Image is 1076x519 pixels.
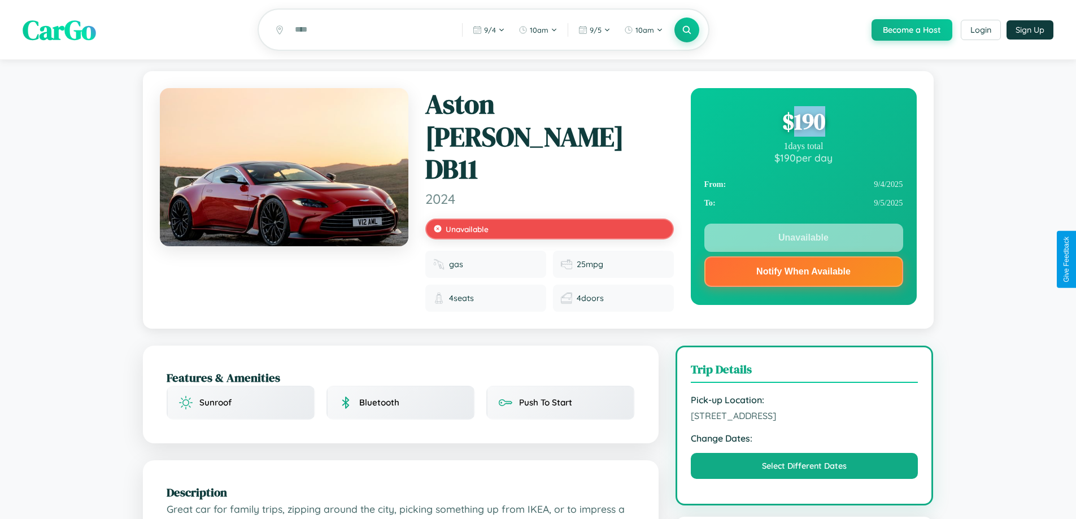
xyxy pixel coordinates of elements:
strong: To: [704,198,716,208]
div: $ 190 [704,106,903,137]
button: 9/4 [467,21,511,39]
button: 10am [618,21,669,39]
button: Notify When Available [704,256,903,287]
span: Sunroof [199,397,232,408]
img: Fuel efficiency [561,259,572,270]
button: Sign Up [1007,20,1053,40]
img: Aston Martin DB11 2024 [160,88,408,246]
div: 9 / 5 / 2025 [704,194,903,212]
span: 4 seats [449,293,474,303]
img: Seats [433,293,445,304]
h1: Aston [PERSON_NAME] DB11 [425,88,674,186]
div: Give Feedback [1062,237,1070,282]
button: Unavailable [704,224,903,252]
button: 9/5 [573,21,616,39]
span: 10am [635,25,654,34]
span: 4 doors [577,293,604,303]
div: $ 190 per day [704,151,903,164]
span: [STREET_ADDRESS] [691,410,918,421]
span: Bluetooth [359,397,399,408]
span: Unavailable [446,224,489,234]
button: Become a Host [872,19,952,41]
button: Login [961,20,1001,40]
img: Doors [561,293,572,304]
strong: Pick-up Location: [691,394,918,405]
img: Fuel type [433,259,445,270]
div: 1 days total [704,141,903,151]
span: 10am [530,25,548,34]
span: 2024 [425,190,674,207]
strong: Change Dates: [691,433,918,444]
span: 25 mpg [577,259,603,269]
span: 9 / 4 [484,25,496,34]
button: 10am [513,21,563,39]
span: CarGo [23,11,96,49]
button: Select Different Dates [691,453,918,479]
div: 9 / 4 / 2025 [704,175,903,194]
h2: Features & Amenities [167,369,635,386]
h2: Description [167,484,635,500]
span: 9 / 5 [590,25,602,34]
h3: Trip Details [691,361,918,383]
strong: From: [704,180,726,189]
span: gas [449,259,463,269]
span: Push To Start [519,397,572,408]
